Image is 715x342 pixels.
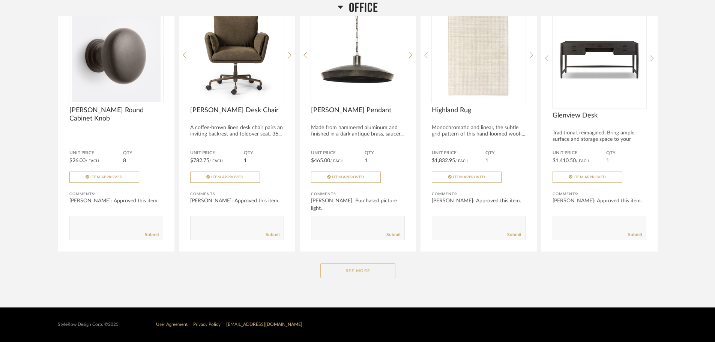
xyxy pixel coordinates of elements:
[553,8,646,102] img: undefined
[190,8,284,102] img: undefined
[58,322,119,327] div: StyleRow Design Corp. ©2025
[553,172,622,183] button: Item Approved
[485,150,526,156] span: QTY
[244,150,284,156] span: QTY
[69,8,163,102] img: undefined
[209,159,223,163] span: / Each
[332,175,365,179] span: Item Approved
[69,158,86,163] span: $26.00
[432,150,485,156] span: Unit Price
[574,175,606,179] span: Item Approved
[553,111,646,120] span: Glenview Desk
[553,190,646,198] div: Comments:
[365,158,368,163] span: 1
[69,172,139,183] button: Item Approved
[190,106,284,115] span: [PERSON_NAME] Desk Chair
[553,158,576,163] span: $1,410.50
[211,175,244,179] span: Item Approved
[320,263,395,278] button: See More
[606,150,646,156] span: QTY
[453,175,485,179] span: Item Approved
[311,8,405,102] img: undefined
[123,150,163,156] span: QTY
[156,322,188,327] a: User Agreement
[69,150,123,156] span: Unit Price
[311,150,365,156] span: Unit Price
[455,159,469,163] span: / Each
[432,8,526,102] img: undefined
[190,172,260,183] button: Item Approved
[244,158,247,163] span: 1
[553,8,646,102] div: 0
[553,150,606,156] span: Unit Price
[69,106,163,123] span: [PERSON_NAME] Round Cabinet Knob
[553,197,646,205] div: [PERSON_NAME]: Approved this item.
[432,190,526,198] div: Comments:
[507,232,521,238] a: Submit
[190,125,284,137] div: A coffee-brown linen desk chair pairs an inviting backrest and foldover seat. 36...
[432,125,526,137] div: Monochromatic and linear, the subtle grid pattern of this hand-loomed wool-...
[69,197,163,205] div: [PERSON_NAME]: Approved this item.
[311,106,405,115] span: [PERSON_NAME] Pendant
[606,158,609,163] span: 1
[190,190,284,198] div: Comments:
[628,232,642,238] a: Submit
[553,130,646,149] div: Traditional, reimagined. Bring ample surface and storage space to your work...
[190,197,284,205] div: [PERSON_NAME]: Approved this item.
[90,175,123,179] span: Item Approved
[432,106,526,115] span: Highland Rug
[386,232,401,238] a: Submit
[69,190,163,198] div: Comments:
[86,159,99,163] span: / Each
[432,158,455,163] span: $1,832.95
[145,232,159,238] a: Submit
[311,172,381,183] button: Item Approved
[193,322,221,327] a: Privacy Policy
[190,158,209,163] span: $782.75
[330,159,344,163] span: / Each
[311,190,405,198] div: Comments:
[190,150,244,156] span: Unit Price
[226,322,302,327] a: [EMAIL_ADDRESS][DOMAIN_NAME]
[311,158,330,163] span: $465.00
[432,172,502,183] button: Item Approved
[576,159,589,163] span: / Each
[123,158,126,163] span: 8
[311,197,405,212] div: [PERSON_NAME]: Purchased picture light.
[365,150,405,156] span: QTY
[266,232,280,238] a: Submit
[485,158,488,163] span: 1
[311,125,405,137] div: Made from hammered aluminum and finished in a dark antique brass, saucer...
[432,197,526,205] div: [PERSON_NAME]: Approved this item.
